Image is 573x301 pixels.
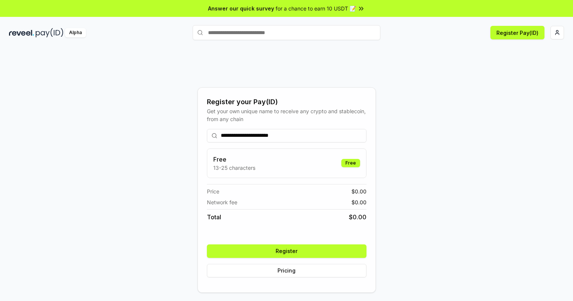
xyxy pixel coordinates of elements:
[351,187,366,195] span: $ 0.00
[341,159,360,167] div: Free
[351,198,366,206] span: $ 0.00
[65,28,86,37] div: Alpha
[208,4,274,12] span: Answer our quick survey
[276,4,356,12] span: for a chance to earn 10 USDT 📝
[207,244,366,258] button: Register
[9,28,34,37] img: reveel_dark
[207,213,221,222] span: Total
[207,187,219,195] span: Price
[213,155,255,164] h3: Free
[207,198,237,206] span: Network fee
[207,107,366,123] div: Get your own unique name to receive any crypto and stablecoin, from any chain
[36,28,63,37] img: pay_id
[213,164,255,172] p: 13-25 characters
[207,97,366,107] div: Register your Pay(ID)
[349,213,366,222] span: $ 0.00
[490,26,544,39] button: Register Pay(ID)
[207,264,366,277] button: Pricing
